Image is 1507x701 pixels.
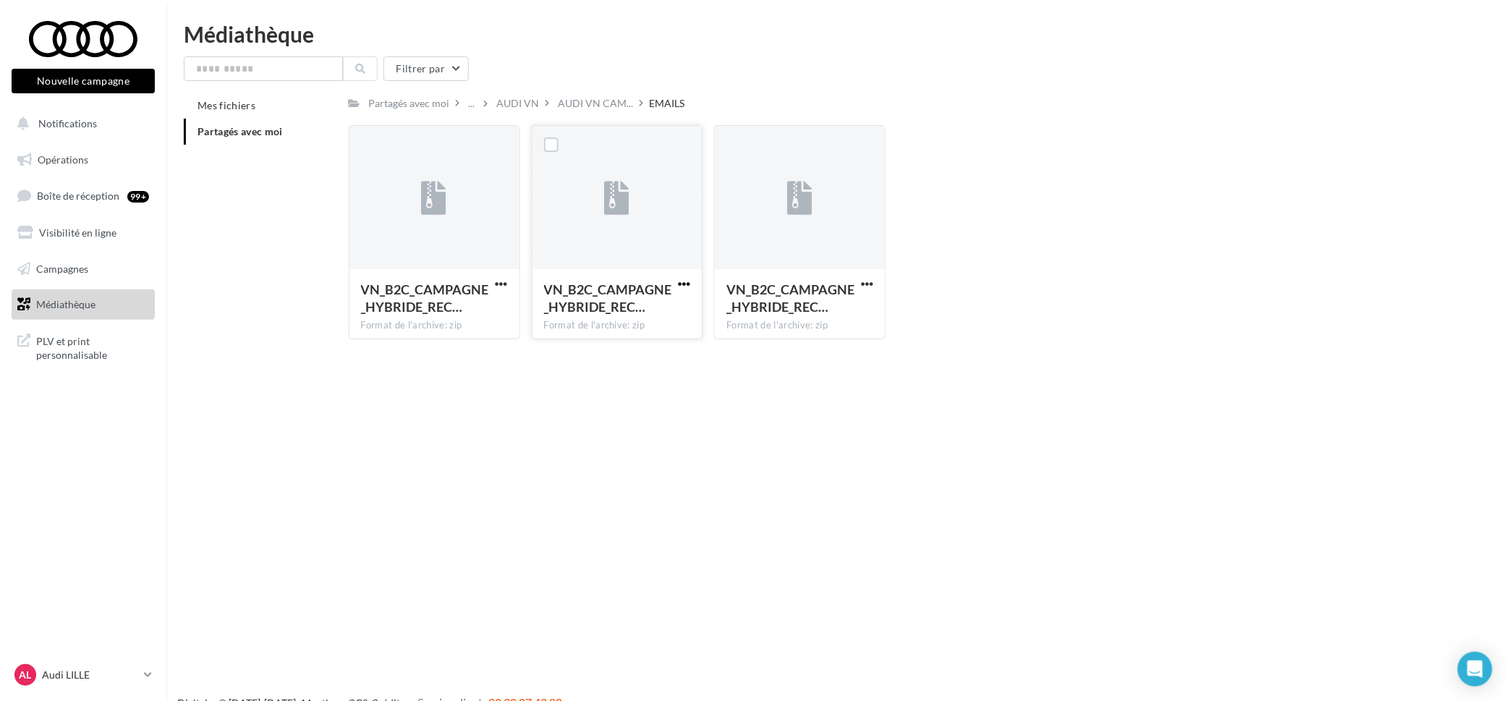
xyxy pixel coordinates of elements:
[559,96,634,111] span: AUDI VN CAM...
[544,319,691,332] div: Format de l'archive: zip
[726,319,873,332] div: Format de l'archive: zip
[12,69,155,93] button: Nouvelle campagne
[466,93,478,114] div: ...
[12,661,155,689] a: AL Audi LILLE
[544,281,672,315] span: VN_B2C_CAMPAGNE_HYBRIDE_RECHARGEABLE_EMAIL_A3-TFSIe
[184,23,1490,45] div: Médiathèque
[361,281,489,315] span: VN_B2C_CAMPAGNE_HYBRIDE_RECHARGEABLE_EMAIL_Q3_e-hybrid
[369,96,450,111] div: Partagés avec moi
[497,96,540,111] div: AUDI VN
[9,145,158,175] a: Opérations
[39,226,116,239] span: Visibilité en ligne
[726,281,854,315] span: VN_B2C_CAMPAGNE_HYBRIDE_RECHARGEABLE_EMAIL_Q5_e-hybrid
[650,96,685,111] div: EMAILS
[42,668,138,682] p: Audi LILLE
[9,289,158,320] a: Médiathèque
[36,298,95,310] span: Médiathèque
[198,125,283,137] span: Partagés avec moi
[127,191,149,203] div: 99+
[198,99,255,111] span: Mes fichiers
[383,56,469,81] button: Filtrer par
[361,319,508,332] div: Format de l'archive: zip
[37,190,119,202] span: Boîte de réception
[1458,652,1493,687] div: Open Intercom Messenger
[36,262,88,274] span: Campagnes
[38,153,88,166] span: Opérations
[36,331,149,362] span: PLV et print personnalisable
[9,180,158,211] a: Boîte de réception99+
[9,109,152,139] button: Notifications
[38,117,97,129] span: Notifications
[20,668,32,682] span: AL
[9,218,158,248] a: Visibilité en ligne
[9,326,158,368] a: PLV et print personnalisable
[9,254,158,284] a: Campagnes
